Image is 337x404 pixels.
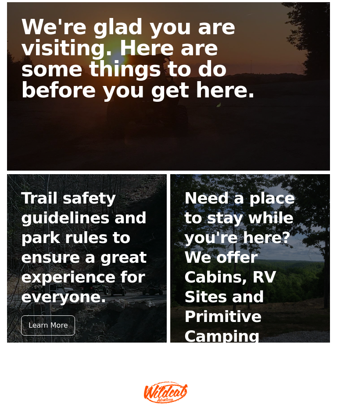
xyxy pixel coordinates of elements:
a: Trail safety guidelines and park rules to ensure a great experience for everyone. Learn More [7,174,167,343]
h2: We're glad you are visiting. Here are some things to do before you get here. [21,16,274,100]
a: Need a place to stay while you're here? We offer Cabins, RV Sites and Primitive Camping Book Now [170,174,330,343]
div: Learn More [21,315,75,336]
h2: Need a place to stay while you're here? We offer Cabins, RV Sites and Primitive Camping [184,188,316,346]
h2: Trail safety guidelines and park rules to ensure a great experience for everyone. [21,188,153,307]
a: We're glad you are visiting. Here are some things to do before you get here. [7,2,330,171]
div: Book Now [184,355,234,375]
